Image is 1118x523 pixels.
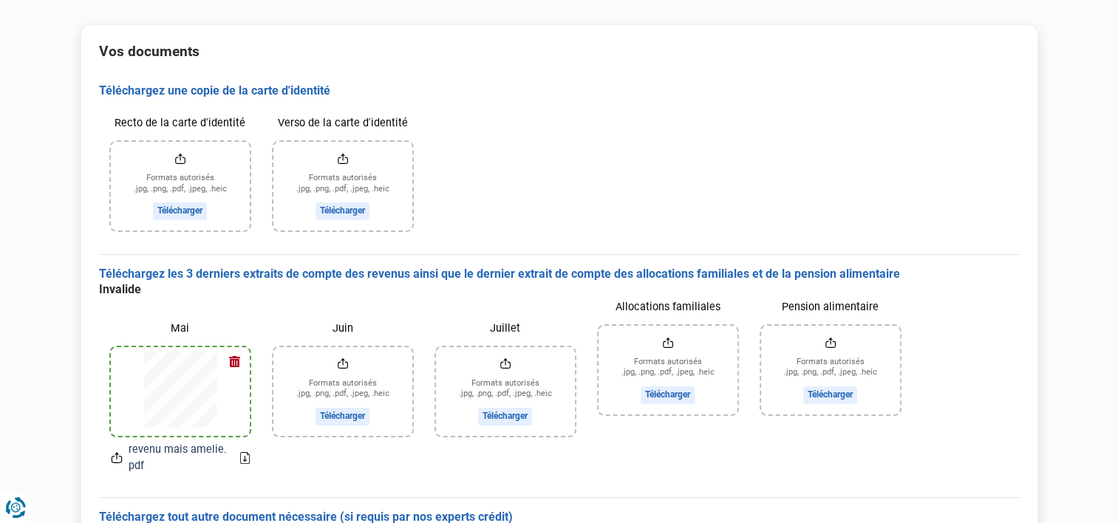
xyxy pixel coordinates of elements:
[111,315,250,341] label: Mai
[99,267,1020,282] h3: Téléchargez les 3 derniers extraits de compte des revenus ainsi que le dernier extrait de compte ...
[99,282,587,298] div: Invalide
[273,315,412,341] label: Juin
[129,442,228,474] span: revenu mais amelie.pdf
[99,43,1020,60] h2: Vos documents
[761,294,900,320] label: Pension alimentaire
[436,315,575,341] label: Juillet
[111,110,250,136] label: Recto de la carte d'identité
[99,83,1020,99] h3: Téléchargez une copie de la carte d'identité
[599,294,737,320] label: Allocations familiales
[240,452,250,464] a: Download
[273,110,412,136] label: Verso de la carte d'identité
